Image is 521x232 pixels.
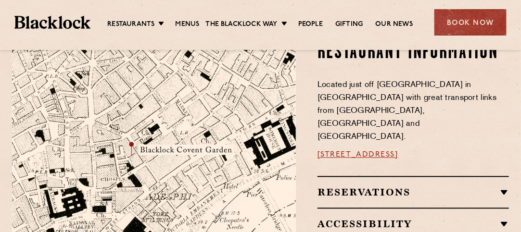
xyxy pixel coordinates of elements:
a: Our News [376,20,413,30]
a: Menus [175,20,199,30]
a: People [298,20,323,30]
a: [STREET_ADDRESS] [318,151,398,159]
span: Located just off [GEOGRAPHIC_DATA] in [GEOGRAPHIC_DATA] with great transport links from [GEOGRAPH... [318,82,496,141]
h2: Reservations [318,187,509,198]
img: BL_Textured_Logo-footer-cropped.svg [14,16,90,29]
a: Gifting [335,20,363,30]
div: Book Now [434,9,507,36]
a: Restaurants [107,20,154,30]
h2: Accessibility [318,219,509,230]
a: The Blacklock Way [205,20,277,30]
h2: Restaurant information [318,41,509,65]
